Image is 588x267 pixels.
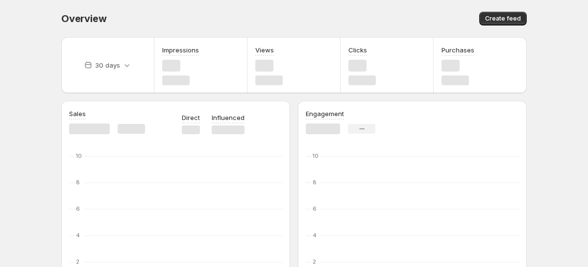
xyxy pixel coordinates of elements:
text: 2 [76,258,79,265]
text: 10 [313,152,318,159]
h3: Views [255,45,274,55]
p: 30 days [95,60,120,70]
span: Create feed [485,15,521,23]
text: 6 [313,205,317,212]
h3: Purchases [441,45,474,55]
text: 2 [313,258,316,265]
h3: Engagement [306,109,344,119]
h3: Clicks [348,45,367,55]
text: 10 [76,152,82,159]
text: 8 [313,179,317,186]
span: Overview [61,13,106,24]
button: Create feed [479,12,527,25]
h3: Sales [69,109,86,119]
text: 8 [76,179,80,186]
h3: Impressions [162,45,199,55]
text: 4 [313,232,317,239]
text: 6 [76,205,80,212]
p: Direct [182,113,200,122]
p: Influenced [212,113,245,122]
text: 4 [76,232,80,239]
